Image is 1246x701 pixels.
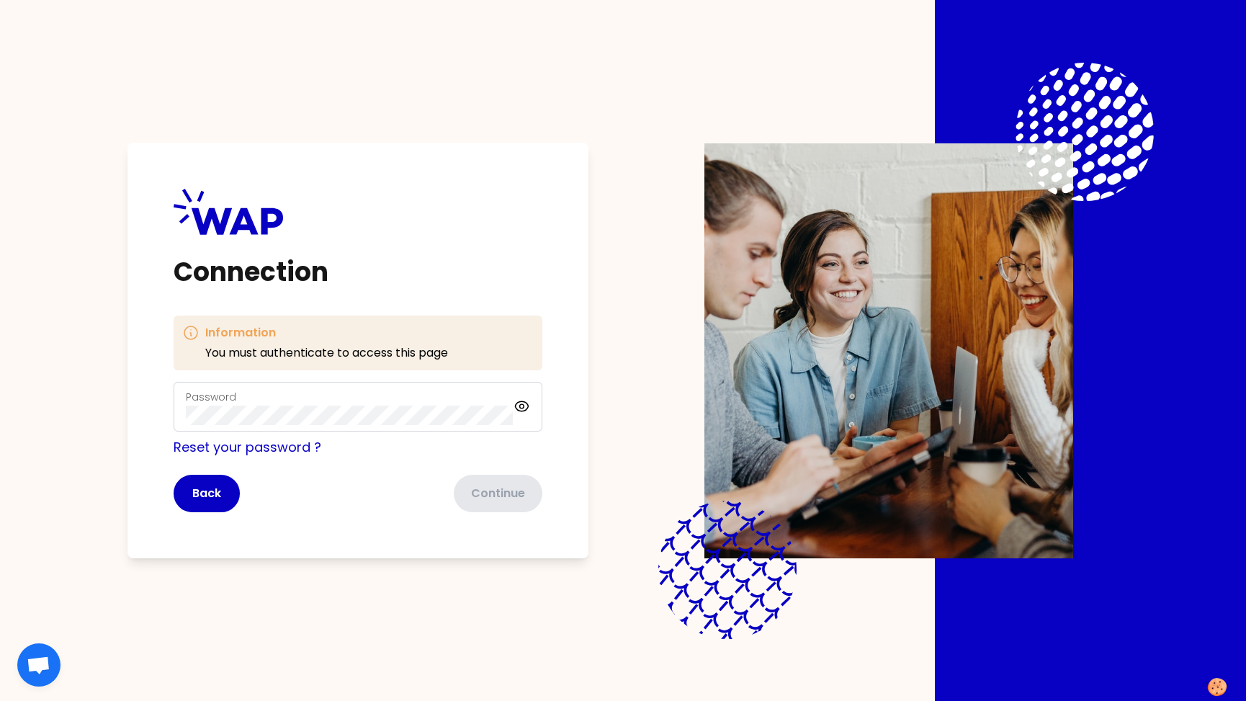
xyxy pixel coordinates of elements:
a: Reset your password ? [174,438,321,456]
img: Description [704,143,1073,558]
button: Back [174,475,240,512]
h1: Connection [174,258,542,287]
button: Continue [454,475,542,512]
h3: Information [205,324,448,341]
p: You must authenticate to access this page [205,344,448,362]
label: Password [186,390,236,404]
div: Ouvrir le chat [17,643,60,687]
